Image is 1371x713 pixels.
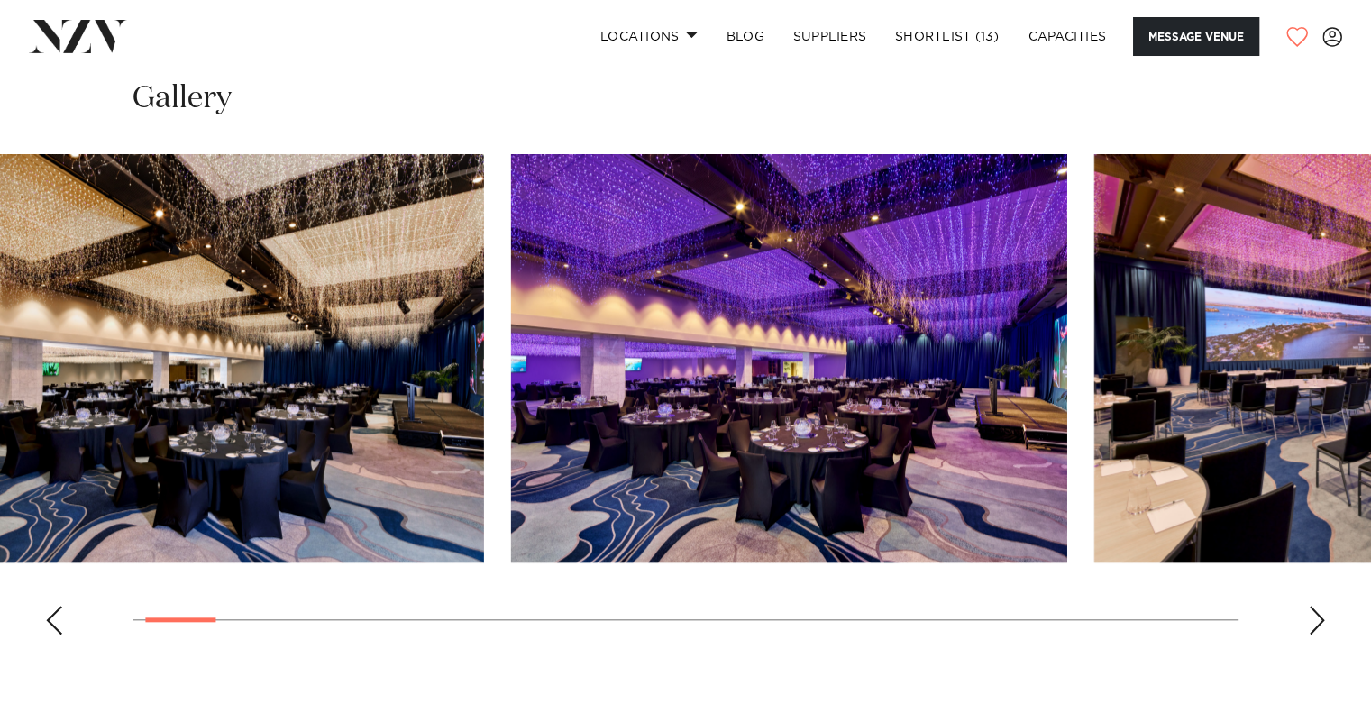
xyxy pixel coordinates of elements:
[779,17,881,56] a: SUPPLIERS
[712,17,779,56] a: BLOG
[586,17,712,56] a: Locations
[133,78,232,119] h2: Gallery
[29,20,127,52] img: nzv-logo.png
[1133,17,1259,56] button: Message Venue
[1014,17,1121,56] a: Capacities
[511,154,1067,562] swiper-slide: 2 / 30
[881,17,1014,56] a: Shortlist (13)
